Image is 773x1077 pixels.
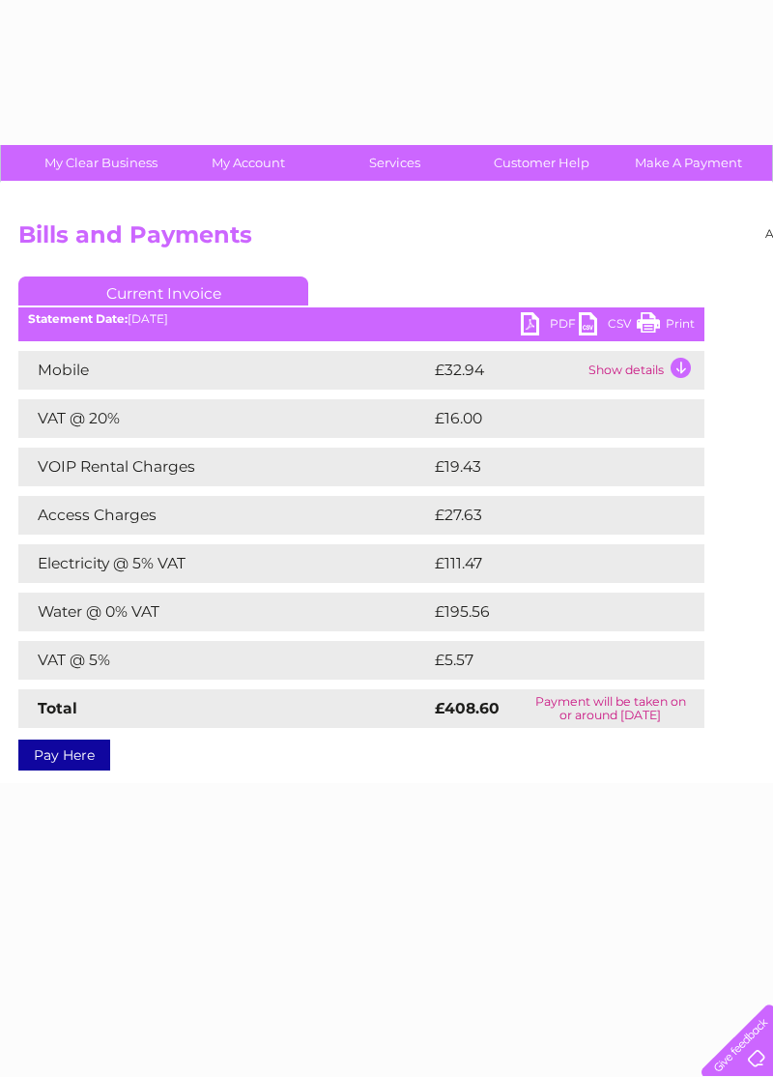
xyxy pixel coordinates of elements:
td: Electricity @ 5% VAT [18,544,430,583]
a: Print [637,312,695,340]
b: Statement Date: [28,311,128,326]
td: Payment will be taken on or around [DATE] [517,689,704,728]
a: Pay Here [18,740,110,771]
strong: £408.60 [435,699,500,717]
td: £111.47 [430,544,665,583]
a: My Account [168,145,328,181]
strong: Total [38,699,77,717]
td: £27.63 [430,496,665,535]
td: Water @ 0% VAT [18,593,430,631]
td: £19.43 [430,448,664,486]
td: £195.56 [430,593,669,631]
a: Current Invoice [18,277,308,306]
a: Customer Help [462,145,621,181]
td: Access Charges [18,496,430,535]
a: CSV [579,312,637,340]
td: VAT @ 5% [18,641,430,680]
a: PDF [521,312,579,340]
td: £16.00 [430,399,665,438]
td: £32.94 [430,351,584,390]
div: [DATE] [18,312,704,326]
td: VAT @ 20% [18,399,430,438]
td: £5.57 [430,641,659,680]
a: My Clear Business [21,145,181,181]
td: VOIP Rental Charges [18,448,430,486]
a: Make A Payment [609,145,768,181]
td: Show details [584,351,704,390]
td: Mobile [18,351,430,390]
a: Services [315,145,474,181]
